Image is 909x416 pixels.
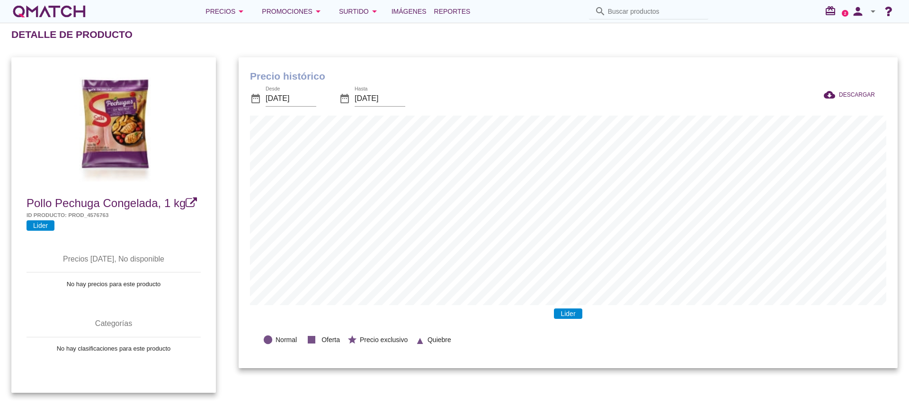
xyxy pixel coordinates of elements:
text: 2 [844,11,847,15]
i: redeem [825,5,840,17]
span: Lider [27,220,54,231]
span: Quiebre [428,335,451,345]
button: Surtido [331,2,388,21]
span: Pollo Pechuga Congelada, 1 kg [27,197,186,209]
span: Lider [554,308,582,319]
i: search [595,6,606,17]
i: arrow_drop_down [312,6,324,17]
th: Categorías [27,310,201,337]
i: cloud_download [824,89,839,100]
i: date_range [339,93,350,104]
a: Imágenes [388,2,430,21]
span: Precio exclusivo [360,335,408,345]
i: date_range [250,93,261,104]
td: No hay clasificaciones para este producto [27,337,201,360]
i: ▲ [415,334,425,344]
div: Promociones [262,6,324,17]
span: Normal [276,335,297,345]
button: DESCARGAR [816,86,882,103]
i: arrow_drop_down [235,6,247,17]
td: No hay precios para este producto [27,272,201,295]
span: Oferta [321,335,340,345]
span: DESCARGAR [839,90,875,99]
a: white-qmatch-logo [11,2,87,21]
span: Imágenes [392,6,427,17]
h1: Precio histórico [250,69,886,84]
th: Precios [DATE], No disponible [27,246,201,272]
h5: Id producto: prod_4576763 [27,211,201,219]
a: 2 [842,10,848,17]
input: Hasta [355,91,405,106]
input: Buscar productos [608,4,703,19]
i: star [347,335,357,345]
i: arrow_drop_down [369,6,380,17]
span: Reportes [434,6,471,17]
h2: Detalle de producto [11,27,133,42]
button: Promociones [254,2,331,21]
i: lens [263,335,273,345]
i: stop [304,332,319,347]
div: Precios [205,6,247,17]
a: Reportes [430,2,474,21]
button: Precios [198,2,254,21]
i: person [848,5,867,18]
div: Surtido [339,6,380,17]
i: arrow_drop_down [867,6,879,17]
input: Desde [266,91,316,106]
